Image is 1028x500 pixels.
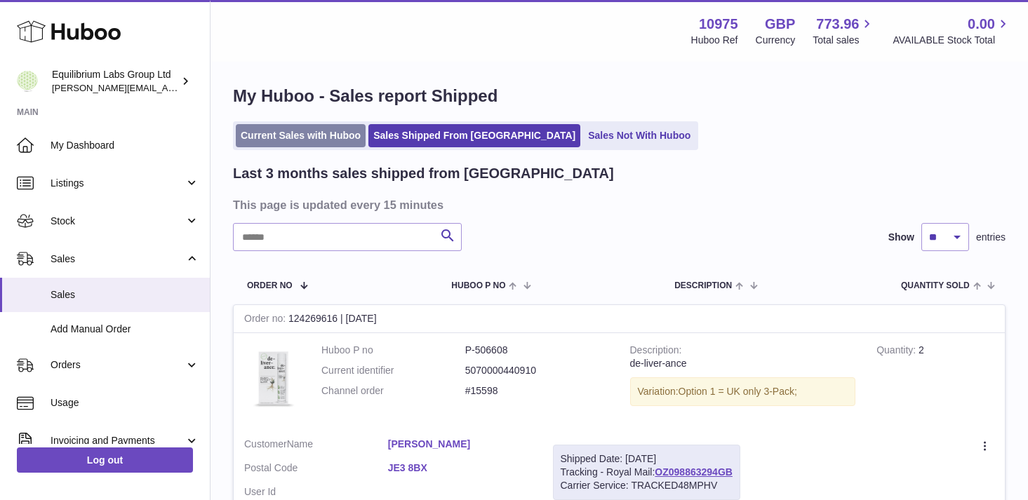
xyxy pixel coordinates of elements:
dd: #15598 [465,384,609,398]
div: Currency [756,34,796,47]
a: Sales Not With Huboo [583,124,695,147]
span: AVAILABLE Stock Total [893,34,1011,47]
div: Shipped Date: [DATE] [561,452,733,466]
span: [PERSON_NAME][EMAIL_ADDRESS][DOMAIN_NAME] [52,82,281,93]
strong: Order no [244,313,288,327]
strong: Description [630,344,682,359]
a: Sales Shipped From [GEOGRAPHIC_DATA] [368,124,580,147]
span: Option 1 = UK only 3-Pack; [679,386,797,397]
span: Listings [51,177,185,190]
div: 124269616 | [DATE] [234,305,1005,333]
a: 773.96 Total sales [813,15,875,47]
a: Log out [17,447,193,473]
span: Invoicing and Payments [51,434,185,447]
div: Equilibrium Labs Group Ltd [52,68,178,95]
span: 0.00 [968,15,995,34]
strong: 10975 [699,15,738,34]
div: Huboo Ref [691,34,738,47]
dt: User Id [244,485,388,499]
span: Add Manual Order [51,323,199,336]
dt: Channel order [321,384,465,398]
span: Stock [51,215,185,228]
a: OZ098863294GB [655,466,733,478]
h3: This page is updated every 15 minutes [233,197,1002,212]
td: 2 [866,333,1005,427]
a: Current Sales with Huboo [236,124,366,147]
img: h.woodrow@theliverclinic.com [17,71,38,92]
h1: My Huboo - Sales report Shipped [233,85,1006,107]
span: Total sales [813,34,875,47]
div: Tracking - Royal Mail: [553,445,740,500]
span: 773.96 [816,15,859,34]
a: [PERSON_NAME] [388,438,532,451]
div: Carrier Service: TRACKED48MPHV [561,479,733,492]
h2: Last 3 months sales shipped from [GEOGRAPHIC_DATA] [233,164,614,183]
span: Sales [51,288,199,302]
span: Usage [51,396,199,410]
div: Variation: [630,377,856,406]
a: 0.00 AVAILABLE Stock Total [893,15,1011,47]
span: Order No [247,281,293,290]
dt: Postal Code [244,461,388,478]
label: Show [888,231,914,244]
dt: Current identifier [321,364,465,377]
img: 3PackDeliverance_Front.jpg [244,344,300,413]
span: Sales [51,252,185,266]
span: entries [976,231,1006,244]
dt: Huboo P no [321,344,465,357]
strong: Quantity [876,344,919,359]
dd: P-506608 [465,344,609,357]
span: Orders [51,358,185,372]
span: Quantity Sold [901,281,970,290]
strong: GBP [765,15,795,34]
dd: 5070000440910 [465,364,609,377]
span: Customer [244,438,287,450]
a: JE3 8BX [388,461,532,475]
span: Huboo P no [451,281,505,290]
span: My Dashboard [51,139,199,152]
div: de-liver-ance [630,357,856,370]
dt: Name [244,438,388,454]
span: Description [674,281,732,290]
